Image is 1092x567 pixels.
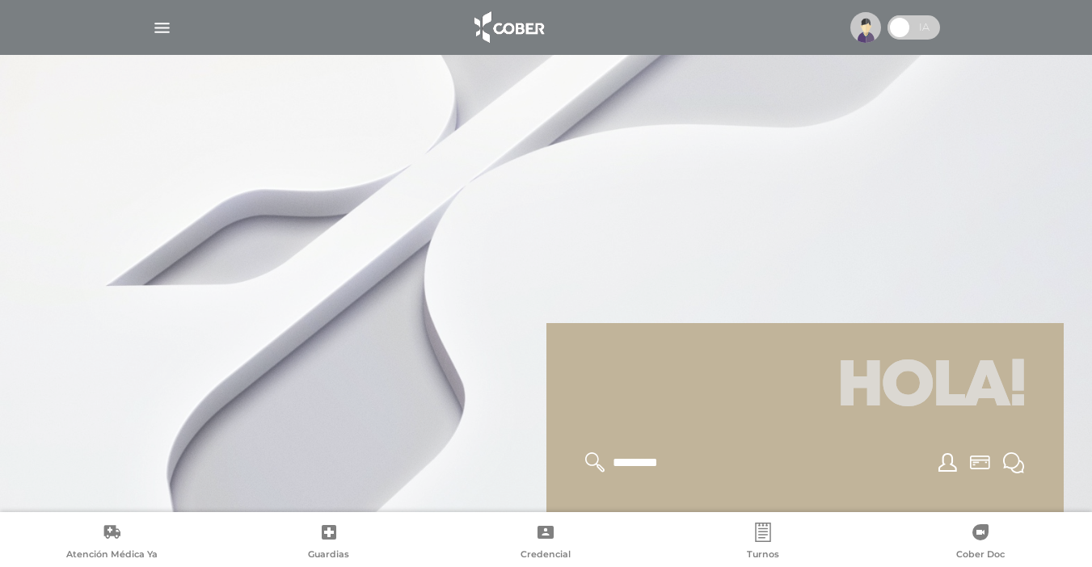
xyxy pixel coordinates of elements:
a: Atención Médica Ya [3,523,221,564]
img: profile-placeholder.svg [850,12,881,43]
span: Atención Médica Ya [66,548,158,563]
a: Credencial [437,523,655,564]
img: Cober_menu-lines-white.svg [152,18,172,38]
a: Cober Doc [871,523,1089,564]
span: Credencial [521,548,571,563]
h1: Hola! [566,342,1044,433]
img: logo_cober_home-white.png [466,8,550,47]
a: Turnos [655,523,872,564]
span: Turnos [747,548,779,563]
a: Guardias [221,523,438,564]
span: Guardias [308,548,349,563]
span: Cober Doc [956,548,1005,563]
